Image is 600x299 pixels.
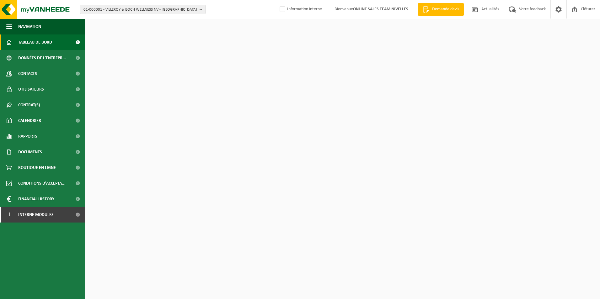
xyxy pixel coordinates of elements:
[18,191,54,207] span: Financial History
[353,7,408,12] strong: ONLINE SALES TEAM NIVELLES
[278,5,322,14] label: Information interne
[18,50,66,66] span: Données de l'entrepr...
[18,97,40,113] span: Contrat(s)
[18,144,42,160] span: Documents
[18,34,52,50] span: Tableau de bord
[18,207,54,223] span: Interne modules
[18,81,44,97] span: Utilisateurs
[18,66,37,81] span: Contacts
[83,5,197,14] span: 01-000001 - VILLEROY & BOCH WELLNESS NV - [GEOGRAPHIC_DATA]
[18,129,37,144] span: Rapports
[18,113,41,129] span: Calendrier
[18,176,66,191] span: Conditions d'accepta...
[431,6,461,13] span: Demande devis
[418,3,464,16] a: Demande devis
[18,19,41,34] span: Navigation
[18,160,56,176] span: Boutique en ligne
[80,5,206,14] button: 01-000001 - VILLEROY & BOCH WELLNESS NV - [GEOGRAPHIC_DATA]
[6,207,12,223] span: I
